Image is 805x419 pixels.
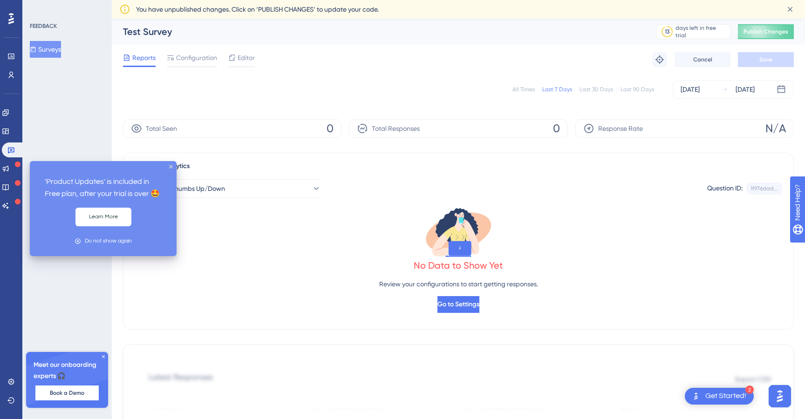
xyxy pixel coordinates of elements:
[553,121,560,136] span: 0
[744,28,788,35] span: Publish Changes
[50,389,84,397] span: Book a Demo
[693,56,712,63] span: Cancel
[598,123,643,134] span: Response Rate
[707,182,743,195] div: Question ID:
[85,237,132,245] div: Do not show again
[169,165,173,169] div: close tooltip
[765,121,786,136] span: N/A
[745,385,754,394] div: 2
[690,391,702,402] img: launcher-image-alternative-text
[705,391,746,401] div: Get Started!
[665,28,669,35] div: 13
[146,123,177,134] span: Total Seen
[738,52,794,67] button: Save
[437,296,479,313] button: Go to Settings
[22,2,58,14] span: Need Help?
[123,25,633,38] div: Test Survey
[685,388,754,405] div: Open Get Started! checklist, remaining modules: 2
[542,86,572,93] div: Last 7 Days
[35,385,99,400] button: Book a Demo
[675,24,727,39] div: days left in free trial
[379,278,538,290] p: Review your configurations to start getting responses.
[45,176,162,200] p: 'Product Updates' is included in Free plan, after your trial is over 🤩
[136,4,379,15] span: You have unpublished changes. Click on ‘PUBLISH CHANGES’ to update your code.
[414,259,503,272] div: No Data to Show Yet
[132,52,156,63] span: Reports
[738,24,794,39] button: Publish Changes
[34,359,101,382] span: Meet our onboarding experts 🎧
[135,161,190,172] span: Question Analytics
[327,121,334,136] span: 0
[135,183,225,194] span: Question 1 - Thumbs Up/Down
[750,185,778,192] div: 1f976dad...
[580,86,613,93] div: Last 30 Days
[681,84,700,95] div: [DATE]
[30,22,57,30] div: FEEDBACK
[675,52,730,67] button: Cancel
[766,382,794,410] iframe: UserGuiding AI Assistant Launcher
[372,123,420,134] span: Total Responses
[512,86,535,93] div: All Times
[75,208,131,226] button: Learn More
[176,52,217,63] span: Configuration
[238,52,255,63] span: Editor
[30,41,61,58] button: Surveys
[135,179,321,198] button: Question 1 - Thumbs Up/Down
[736,84,755,95] div: [DATE]
[759,56,772,63] span: Save
[437,299,479,310] span: Go to Settings
[621,86,654,93] div: Last 90 Days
